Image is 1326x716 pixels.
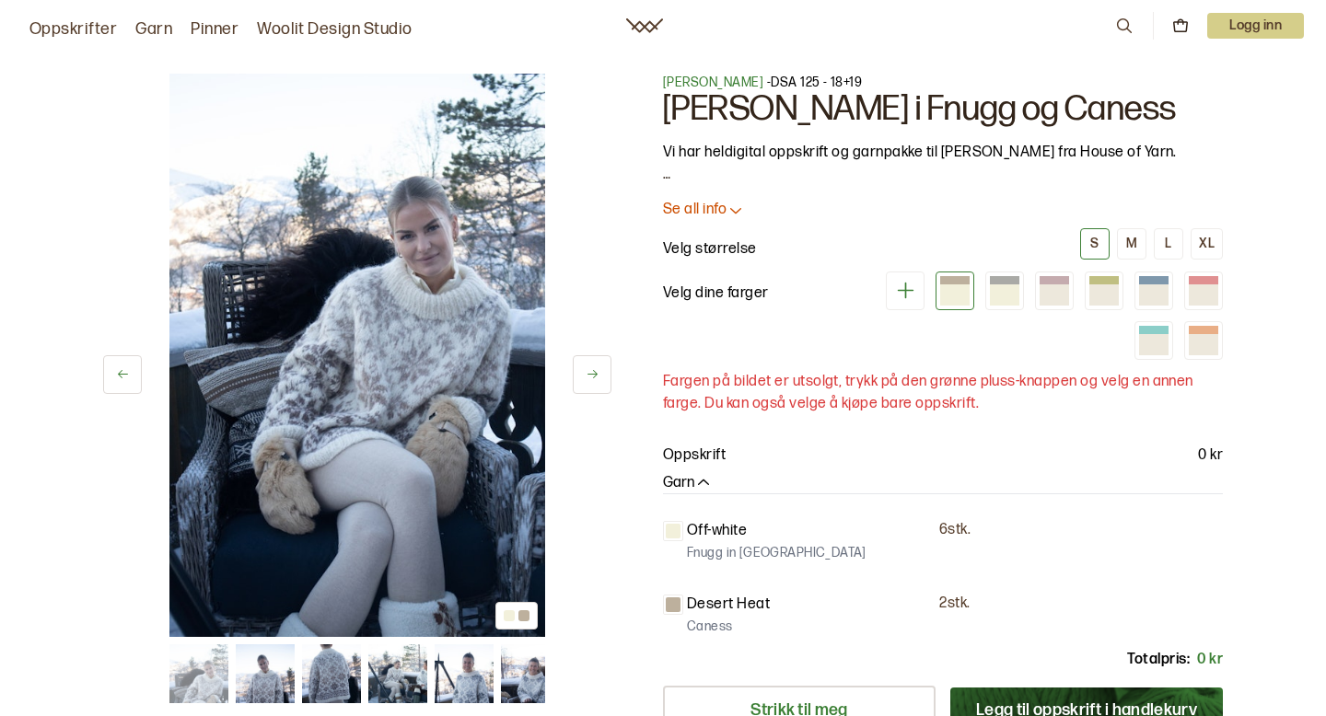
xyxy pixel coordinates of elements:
p: Caness [687,618,733,636]
div: Pink Splash (utsolgt) [1184,271,1223,310]
div: S [1090,236,1099,252]
a: Woolit Design Studio [257,17,413,42]
button: L [1154,228,1183,260]
button: User dropdown [1207,13,1304,39]
button: Se all info [663,201,1223,220]
button: XL [1191,228,1223,260]
h1: [PERSON_NAME] i Fnugg og Caness [663,92,1223,127]
p: Desert Heat [687,594,770,616]
div: M [1126,236,1137,252]
p: 2 stk. [939,595,970,614]
p: Fargen på bildet er utsolgt, trykk på den grønne pluss-knappen og velg en annen farge. Du kan ogs... [663,371,1223,415]
div: XL [1199,236,1215,252]
p: Totalpris: [1127,649,1190,671]
img: Bilde av oppskrift [169,74,545,637]
p: - DSA 125 - 18+19 [663,74,1223,92]
div: Fruity Honey (utsolgt) [1035,271,1074,310]
p: Vi har heldigital oppskrift og garnpakke til [PERSON_NAME] fra House of Yarn. [663,142,1223,164]
a: [PERSON_NAME] [663,75,763,90]
a: Woolit [626,18,663,33]
p: Se all info [663,201,727,220]
div: Gul flerfarget (utsolgt) [1085,271,1123,310]
p: Logg inn [1207,13,1304,39]
p: Off-white [687,520,747,542]
div: Sunshine (utsolgt) [1184,321,1223,360]
a: Garn [135,17,172,42]
div: Beige (utsolgt) [936,271,974,310]
p: Fnugg in [GEOGRAPHIC_DATA] [687,544,867,562]
div: Blå (utsolgt) [1134,271,1173,310]
p: 0 kr [1197,649,1223,671]
p: 6 stk. [939,521,971,540]
button: M [1117,228,1146,260]
p: Oppskrift [663,445,726,467]
div: L [1165,236,1171,252]
a: Oppskrifter [29,17,117,42]
button: S [1080,228,1110,260]
div: Blue Purple (utsolgt) [1134,321,1173,360]
button: Garn [663,474,713,493]
p: 0 kr [1198,445,1223,467]
p: Velg størrelse [663,238,757,260]
p: Velg dine farger [663,283,769,305]
div: Grå (utsolgt) [985,271,1024,310]
a: Pinner [191,17,238,42]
